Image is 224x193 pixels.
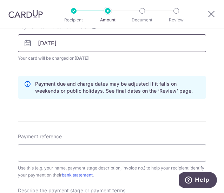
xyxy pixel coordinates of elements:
img: CardUp [8,10,43,18]
p: Amount [94,16,122,24]
span: Payment reference [18,133,62,140]
input: DD / MM / YYYY [18,34,206,52]
p: Payment due and charge dates may be adjusted if it falls on weekends or public holidays. See fina... [35,80,200,94]
p: Recipient [60,16,88,24]
div: Use this (e.g. your name, payment stage description, invoice no.) to help your recipient identify... [18,165,206,179]
span: [DATE] [74,55,89,61]
a: bank statement [62,172,93,178]
p: Review [162,16,190,24]
span: Your card will be charged on [18,55,206,62]
p: Document [128,16,156,24]
iframe: Opens a widget where you can find more information [179,172,217,189]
